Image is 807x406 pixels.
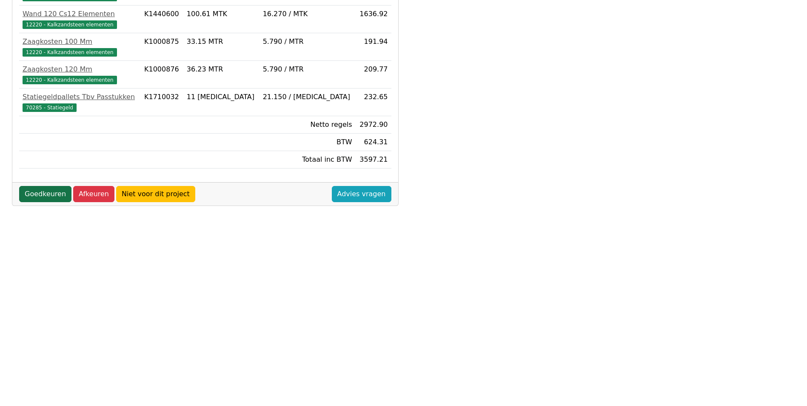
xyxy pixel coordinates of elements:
[356,116,391,134] td: 2972.90
[141,6,183,33] td: K1440600
[356,89,391,116] td: 232.65
[259,151,356,169] td: Totaal inc BTW
[187,37,256,47] div: 33.15 MTR
[187,9,256,19] div: 100.61 MTK
[141,89,183,116] td: K1710032
[23,76,117,84] span: 12220 - Kalkzandsteen elementen
[73,186,114,202] a: Afkeuren
[23,92,137,112] a: Statiegeldpallets Tbv Passtukken70285 - Statiegeld
[19,186,71,202] a: Goedkeuren
[187,92,256,102] div: 11 [MEDICAL_DATA]
[141,33,183,61] td: K1000875
[23,9,137,19] div: Wand 120 Cs12 Elementen
[23,64,137,85] a: Zaagkosten 120 Mm12220 - Kalkzandsteen elementen
[23,9,137,29] a: Wand 120 Cs12 Elementen12220 - Kalkzandsteen elementen
[23,103,77,112] span: 70285 - Statiegeld
[263,64,352,74] div: 5.790 / MTR
[259,134,356,151] td: BTW
[23,92,137,102] div: Statiegeldpallets Tbv Passtukken
[356,134,391,151] td: 624.31
[23,64,137,74] div: Zaagkosten 120 Mm
[263,37,352,47] div: 5.790 / MTR
[187,64,256,74] div: 36.23 MTR
[263,92,352,102] div: 21.150 / [MEDICAL_DATA]
[23,37,137,57] a: Zaagkosten 100 Mm12220 - Kalkzandsteen elementen
[116,186,195,202] a: Niet voor dit project
[263,9,352,19] div: 16.270 / MTK
[141,61,183,89] td: K1000876
[23,20,117,29] span: 12220 - Kalkzandsteen elementen
[356,33,391,61] td: 191.94
[332,186,391,202] a: Advies vragen
[259,116,356,134] td: Netto regels
[23,37,137,47] div: Zaagkosten 100 Mm
[356,6,391,33] td: 1636.92
[356,151,391,169] td: 3597.21
[23,48,117,57] span: 12220 - Kalkzandsteen elementen
[356,61,391,89] td: 209.77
